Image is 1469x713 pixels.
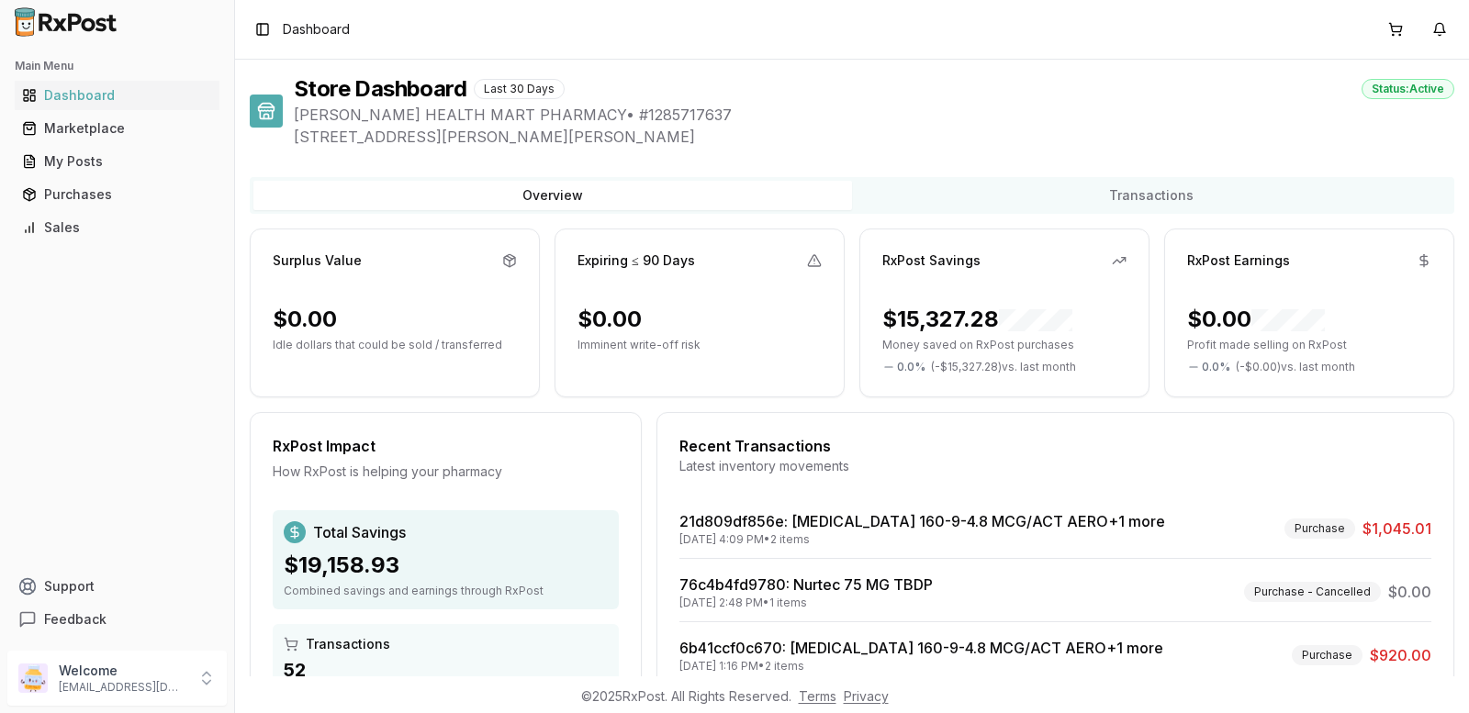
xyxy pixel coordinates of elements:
div: RxPost Savings [882,251,981,270]
button: Dashboard [7,81,227,110]
button: Overview [253,181,852,210]
span: Total Savings [313,521,406,543]
button: Feedback [7,603,227,636]
div: RxPost Impact [273,435,619,457]
nav: breadcrumb [283,20,350,39]
p: Imminent write-off risk [578,338,822,352]
span: Transactions [306,635,390,653]
a: Terms [799,688,836,704]
span: ( - $0.00 ) vs. last month [1236,360,1355,374]
div: Purchases [22,185,212,204]
span: $920.00 [1370,644,1431,666]
h1: Store Dashboard [294,74,466,104]
button: Sales [7,213,227,242]
div: [DATE] 1:16 PM • 2 items [679,659,1163,674]
img: RxPost Logo [7,7,125,37]
span: 0.0 % [897,360,925,374]
div: 52 [284,657,608,683]
div: Marketplace [22,119,212,138]
div: Recent Transactions [679,435,1431,457]
span: [STREET_ADDRESS][PERSON_NAME][PERSON_NAME] [294,126,1454,148]
div: Expiring ≤ 90 Days [578,251,695,270]
div: $0.00 [1187,305,1325,334]
a: Privacy [844,688,889,704]
div: Purchase [1292,645,1362,665]
span: $1,045.01 [1362,518,1431,540]
div: Purchase - Cancelled [1244,582,1381,602]
a: Sales [15,211,219,244]
div: Last 30 Days [474,79,565,99]
span: Dashboard [283,20,350,39]
div: Latest inventory movements [679,457,1431,475]
div: How RxPost is helping your pharmacy [273,462,619,481]
div: Surplus Value [273,251,362,270]
div: [DATE] 2:48 PM • 1 items [679,596,933,610]
button: Marketplace [7,114,227,143]
div: $15,327.28 [882,305,1072,334]
a: 76c4b4fd9780: Nurtec 75 MG TBDP [679,575,933,594]
div: Status: Active [1362,79,1454,99]
p: Idle dollars that could be sold / transferred [273,338,517,352]
span: $0.00 [1388,581,1431,603]
div: $0.00 [578,305,642,334]
button: Purchases [7,180,227,209]
div: [DATE] 4:09 PM • 2 items [679,532,1165,547]
span: [PERSON_NAME] HEALTH MART PHARMACY • # 1285717637 [294,104,1454,126]
div: Purchase [1284,518,1355,539]
div: $19,158.93 [284,551,608,580]
a: Purchases [15,178,219,211]
div: Sales [22,218,212,237]
span: 0.0 % [1202,360,1230,374]
span: Feedback [44,610,107,629]
button: Support [7,570,227,603]
p: Welcome [59,662,186,680]
a: 6b41ccf0c670: [MEDICAL_DATA] 160-9-4.8 MCG/ACT AERO+1 more [679,639,1163,657]
a: My Posts [15,145,219,178]
div: $0.00 [273,305,337,334]
p: [EMAIL_ADDRESS][DOMAIN_NAME] [59,680,186,695]
button: My Posts [7,147,227,176]
img: User avatar [18,663,48,693]
div: Dashboard [22,86,212,105]
button: Transactions [852,181,1451,210]
span: ( - $15,327.28 ) vs. last month [931,360,1076,374]
div: My Posts [22,152,212,171]
a: Marketplace [15,112,219,145]
div: Combined savings and earnings through RxPost [284,584,608,598]
a: 21d809df856e: [MEDICAL_DATA] 160-9-4.8 MCG/ACT AERO+1 more [679,512,1165,530]
a: Dashboard [15,79,219,112]
p: Profit made selling on RxPost [1187,338,1431,352]
h2: Main Menu [15,59,219,73]
div: RxPost Earnings [1187,251,1290,270]
p: Money saved on RxPost purchases [882,338,1127,352]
